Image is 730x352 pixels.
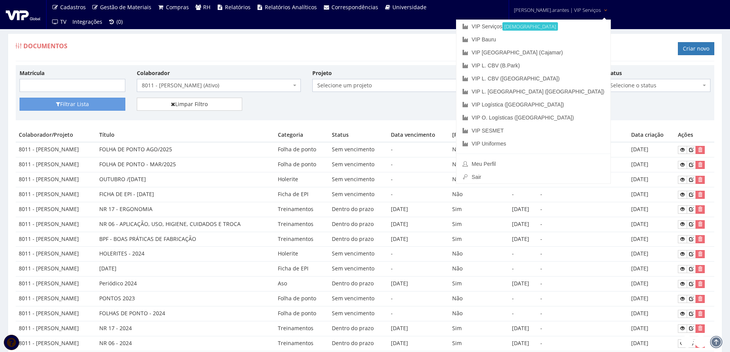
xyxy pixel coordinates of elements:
a: VIP [GEOGRAPHIC_DATA] (Cajamar) [456,46,610,59]
td: 8011 - [PERSON_NAME] [16,306,96,321]
td: [DATE] [628,202,675,217]
label: Status [605,69,622,77]
td: Treinamentos [275,232,329,247]
span: Cadastros [60,3,86,11]
td: NR 06 - 2024 [96,336,275,351]
td: Sem vencimento [329,157,388,172]
td: Não [449,157,509,172]
span: 8011 - LARISSA DAIANE BUENO GONCALVES DE SOUZA (Ativo) [142,82,291,89]
td: [DATE] [509,202,537,217]
label: Colaborador [137,69,170,77]
td: [DATE] [388,202,449,217]
td: Ficha de EPI [275,262,329,277]
td: Não [449,306,509,321]
span: Correspondências [331,3,378,11]
label: Matrícula [20,69,44,77]
td: Não [449,142,509,157]
td: [DATE] [628,187,675,202]
td: [DATE] [628,247,675,262]
td: Folha de ponto [275,157,329,172]
td: Dentro do prazo [329,202,388,217]
span: RH [203,3,210,11]
td: [DATE] [628,306,675,321]
td: - [537,321,628,336]
td: Sem vencimento [329,187,388,202]
td: 8011 - [PERSON_NAME] [16,202,96,217]
td: [DATE] [509,217,537,232]
td: Dentro do prazo [329,217,388,232]
td: Folha de ponto [275,142,329,157]
th: [PERSON_NAME] [449,128,509,142]
td: [DATE] [509,277,537,291]
td: Treinamentos [275,202,329,217]
a: VIP L. CBV ([GEOGRAPHIC_DATA]) [456,72,610,85]
td: [DATE] [509,321,537,336]
td: - [537,277,628,291]
td: 8011 - [PERSON_NAME] [16,291,96,306]
td: - [388,262,449,277]
td: 8011 - [PERSON_NAME] [16,172,96,187]
img: logo [6,9,40,20]
td: Holerite [275,247,329,262]
td: - [537,336,628,351]
td: Aso [275,277,329,291]
a: VIP Logística ([GEOGRAPHIC_DATA]) [456,98,610,111]
td: 8011 - [PERSON_NAME] [16,187,96,202]
a: VIP Uniformes [456,137,610,150]
td: Dentro do prazo [329,232,388,247]
td: [DATE] [628,277,675,291]
span: Relatórios [225,3,251,11]
a: VIP Bauru [456,33,610,46]
td: [DATE] [388,217,449,232]
td: Treinamentos [275,321,329,336]
td: [DATE] [628,217,675,232]
th: Ações [675,128,714,142]
td: - [509,247,537,262]
th: Título [96,128,275,142]
span: TV [60,18,66,25]
td: Sim [449,202,509,217]
a: Meu Perfil [456,157,610,170]
td: - [537,306,628,321]
td: 8011 - [PERSON_NAME] [16,277,96,291]
th: Data vencimento [388,128,449,142]
span: Selecione um projeto [312,79,476,92]
label: Projeto [312,69,332,77]
td: [DATE] [509,336,537,351]
span: Documentos [23,42,67,50]
td: - [537,232,628,247]
td: [DATE] [388,232,449,247]
td: - [388,247,449,262]
td: [DATE] [628,262,675,277]
td: Não [449,262,509,277]
a: VIP SESMET [456,124,610,137]
td: - [388,187,449,202]
span: Gestão de Materiais [100,3,151,11]
td: - [537,262,628,277]
th: Categoria [275,128,329,142]
td: 8011 - [PERSON_NAME] [16,321,96,336]
td: - [537,247,628,262]
span: Relatórios Analíticos [265,3,317,11]
a: Sair [456,170,610,183]
td: FOLHA DE PONTO AGO/2025 [96,142,275,157]
td: - [537,187,628,202]
a: Limpar Filtro [137,98,243,111]
td: Sim [449,217,509,232]
td: NR 17 - ERGONOMIA [96,202,275,217]
th: Status [329,128,388,142]
td: Sem vencimento [329,262,388,277]
td: Sem vencimento [329,306,388,321]
small: [DEMOGRAPHIC_DATA] [502,22,558,31]
td: [DATE] [509,232,537,247]
td: OUTUBRO /[DATE] [96,172,275,187]
button: Filtrar Lista [20,98,125,111]
td: Sim [449,277,509,291]
td: [DATE] [628,232,675,247]
td: - [537,291,628,306]
td: 8011 - [PERSON_NAME] [16,232,96,247]
span: Selecione o status [605,79,711,92]
td: FICHA DE EPI - [DATE] [96,187,275,202]
td: Folha de ponto [275,291,329,306]
td: NR 06 - APLICAÇÃO, USO, HIGIENE, CUIDADOS E TROCA [96,217,275,232]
